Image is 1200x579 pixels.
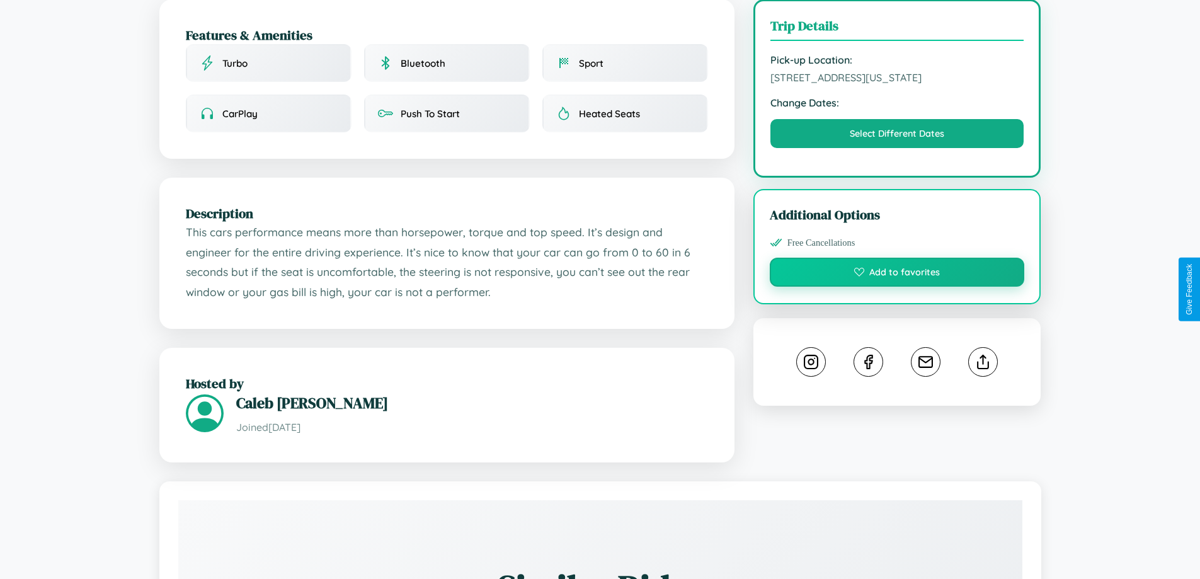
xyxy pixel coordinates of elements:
[1185,264,1194,315] div: Give Feedback
[236,393,708,413] h3: Caleb [PERSON_NAME]
[579,108,640,120] span: Heated Seats
[770,119,1024,148] button: Select Different Dates
[579,57,603,69] span: Sport
[770,16,1024,41] h3: Trip Details
[186,374,708,393] h2: Hosted by
[770,96,1024,109] strong: Change Dates:
[186,26,708,44] h2: Features & Amenities
[186,222,708,302] p: This cars performance means more than horsepower, torque and top speed. It’s design and engineer ...
[770,54,1024,66] strong: Pick-up Location:
[401,108,460,120] span: Push To Start
[787,238,855,248] span: Free Cancellations
[770,205,1025,224] h3: Additional Options
[770,71,1024,84] span: [STREET_ADDRESS][US_STATE]
[186,204,708,222] h2: Description
[222,108,258,120] span: CarPlay
[401,57,445,69] span: Bluetooth
[770,258,1025,287] button: Add to favorites
[222,57,248,69] span: Turbo
[236,418,708,437] p: Joined [DATE]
